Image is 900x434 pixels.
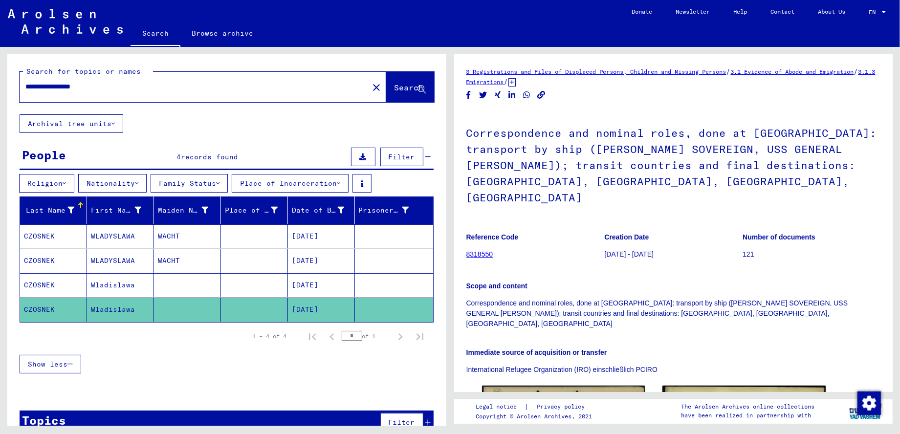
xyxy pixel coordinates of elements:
[466,298,881,329] p: Correspondence and nominal roles, done at [GEOGRAPHIC_DATA]: transport by ship ([PERSON_NAME] SOV...
[151,174,228,193] button: Family Status
[529,402,596,412] a: Privacy policy
[466,348,607,356] b: Immediate source of acquisition or transfer
[522,89,532,101] button: Share on WhatsApp
[466,365,881,375] p: International Refugee Organization (IRO) einschließlich PCIRO
[504,77,508,86] span: /
[395,83,424,92] span: Search
[476,402,525,412] a: Legal notice
[26,67,141,76] mat-label: Search for topics or names
[854,67,858,76] span: /
[253,332,287,341] div: 1 – 4 of 4
[342,331,391,341] div: of 1
[87,273,154,297] mat-cell: Wladislawa
[20,298,87,322] mat-cell: CZOSNEK
[389,152,415,161] span: Filter
[476,412,596,421] p: Copyright © Arolsen Archives, 2021
[20,114,123,133] button: Archival tree units
[466,68,726,75] a: 3 Registrations and Files of Displaced Persons, Children and Missing Persons
[391,326,410,346] button: Next page
[180,22,265,45] a: Browse archive
[28,360,67,369] span: Show less
[536,89,547,101] button: Copy link
[476,402,596,412] div: |
[176,152,181,161] span: 4
[288,298,355,322] mat-cell: [DATE]
[367,77,386,97] button: Clear
[604,249,742,260] p: [DATE] - [DATE]
[869,9,879,16] span: EN
[478,89,488,101] button: Share on Twitter
[466,250,493,258] a: 8318550
[507,89,517,101] button: Share on LinkedIn
[604,233,649,241] b: Creation Date
[288,273,355,297] mat-cell: [DATE]
[726,67,731,76] span: /
[20,273,87,297] mat-cell: CZOSNEK
[87,298,154,322] mat-cell: Wladislawa
[22,412,66,429] div: Topics
[389,418,415,427] span: Filter
[463,89,474,101] button: Share on Facebook
[131,22,180,47] a: Search
[371,82,382,93] mat-icon: close
[8,9,123,34] img: Arolsen_neg.svg
[847,399,884,423] img: yv_logo.png
[466,233,519,241] b: Reference Code
[466,282,527,290] b: Scope and content
[322,326,342,346] button: Previous page
[466,110,881,218] h1: Correspondence and nominal roles, done at [GEOGRAPHIC_DATA]: transport by ship ([PERSON_NAME] SOV...
[743,233,815,241] b: Number of documents
[493,89,503,101] button: Share on Xing
[410,326,430,346] button: Last page
[743,249,880,260] p: 121
[232,174,349,193] button: Place of Incarceration
[857,391,881,415] img: Change consent
[19,174,74,193] button: Religion
[78,174,147,193] button: Nationality
[681,411,814,420] p: have been realized in partnership with
[181,152,238,161] span: records found
[22,146,66,164] div: People
[303,326,322,346] button: First page
[681,402,814,411] p: The Arolsen Archives online collections
[731,68,854,75] a: 3.1 Evidence of Abode and Emigration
